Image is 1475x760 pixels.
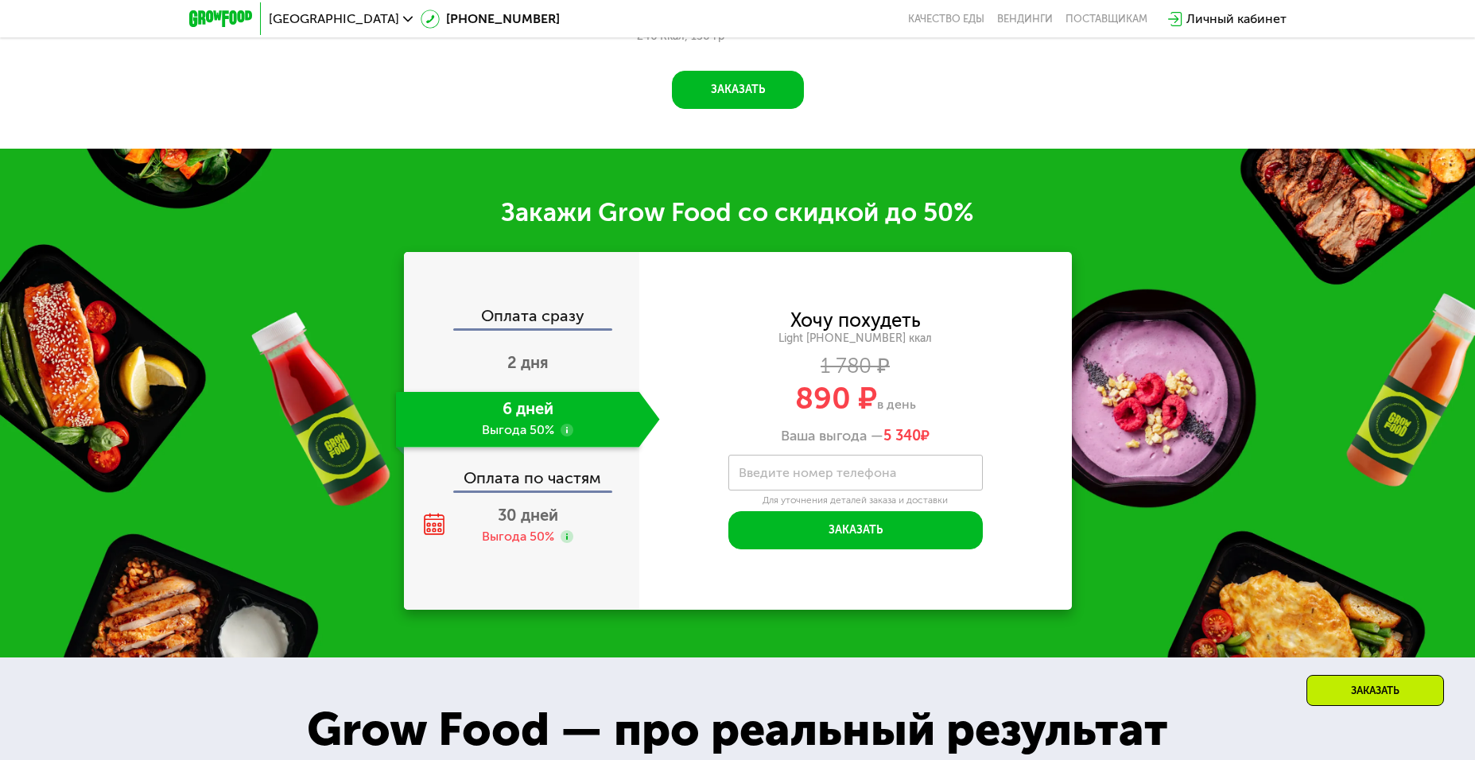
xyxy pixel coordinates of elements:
span: 2 дня [507,353,549,372]
div: Light [PHONE_NUMBER] ккал [639,332,1072,346]
div: 1 780 ₽ [639,358,1072,375]
span: 30 дней [498,506,558,525]
div: Хочу похудеть [790,312,921,329]
span: 5 340 [883,427,921,444]
div: Оплата сразу [406,308,639,328]
div: Для уточнения деталей заказа и доставки [728,494,983,507]
div: Выгода 50% [482,528,554,545]
a: [PHONE_NUMBER] [421,10,560,29]
div: Личный кабинет [1186,10,1287,29]
div: Оплата по частям [406,454,639,491]
span: [GEOGRAPHIC_DATA] [269,13,399,25]
label: Введите номер телефона [739,468,896,477]
a: Вендинги [997,13,1053,25]
a: Качество еды [908,13,984,25]
span: ₽ [883,428,930,445]
span: в день [877,397,916,412]
button: Заказать [728,511,983,549]
div: Ваша выгода — [639,428,1072,445]
button: Заказать [672,71,804,109]
div: Заказать [1306,675,1444,706]
span: 890 ₽ [795,380,877,417]
div: поставщикам [1065,13,1147,25]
